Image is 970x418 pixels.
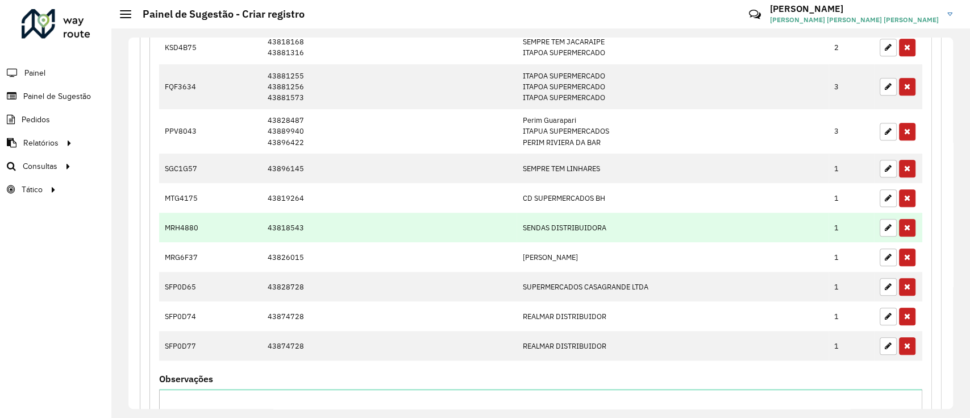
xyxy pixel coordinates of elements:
[517,64,828,109] td: ITAPOA SUPERMERCADO ITAPOA SUPERMERCADO ITAPOA SUPERMERCADO
[517,331,828,361] td: REALMAR DISTRIBUIDOR
[159,213,261,242] td: MRH4880
[23,90,91,102] span: Painel de Sugestão
[261,301,517,331] td: 43874728
[159,154,261,183] td: SGC1G57
[261,64,517,109] td: 43881255 43881256 43881573
[829,301,874,331] td: 1
[23,160,57,172] span: Consultas
[517,272,828,301] td: SUPERMERCADOS CASAGRANDE LTDA
[22,114,50,126] span: Pedidos
[159,31,261,64] td: KSD4B75
[517,301,828,331] td: REALMAR DISTRIBUIDOR
[517,154,828,183] td: SEMPRE TEM LINHARES
[159,242,261,272] td: MRG6F37
[517,183,828,213] td: CD SUPERMERCADOS BH
[517,109,828,154] td: Perim Guarapari ITAPUA SUPERMERCADOS PERIM RIVIERA DA BAR
[159,301,261,331] td: SFP0D74
[829,331,874,361] td: 1
[261,272,517,301] td: 43828728
[261,213,517,242] td: 43818543
[159,331,261,361] td: SFP0D77
[261,154,517,183] td: 43896145
[159,183,261,213] td: MTG4175
[517,213,828,242] td: SENDAS DISTRIBUIDORA
[829,213,874,242] td: 1
[829,64,874,109] td: 3
[743,2,767,27] a: Contato Rápido
[261,242,517,272] td: 43826015
[159,109,261,154] td: PPV8043
[159,372,213,386] label: Observações
[829,272,874,301] td: 1
[261,331,517,361] td: 43874728
[261,31,517,64] td: 43818168 43881316
[517,31,828,64] td: SEMPRE TEM JACARAIPE ITAPOA SUPERMERCADO
[829,31,874,64] td: 2
[23,137,59,149] span: Relatórios
[770,3,939,14] h3: [PERSON_NAME]
[770,15,939,25] span: [PERSON_NAME] [PERSON_NAME] [PERSON_NAME]
[517,242,828,272] td: [PERSON_NAME]
[159,272,261,301] td: SFP0D65
[829,109,874,154] td: 3
[261,183,517,213] td: 43819264
[829,242,874,272] td: 1
[131,8,305,20] h2: Painel de Sugestão - Criar registro
[261,109,517,154] td: 43828487 43889940 43896422
[829,154,874,183] td: 1
[159,64,261,109] td: FQF3634
[24,67,45,79] span: Painel
[22,184,43,196] span: Tático
[829,183,874,213] td: 1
